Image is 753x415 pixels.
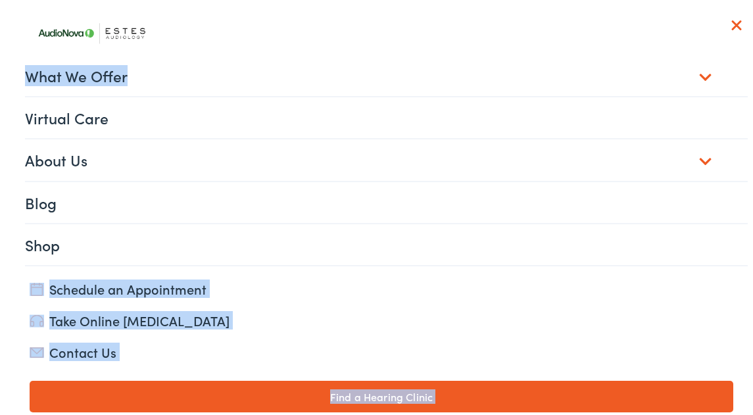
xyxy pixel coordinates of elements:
a: About Us [25,137,748,178]
a: Blog [25,180,748,220]
a: What We Offer [25,53,748,93]
img: utility icon [30,280,44,293]
a: Shop [25,222,748,262]
a: Take Online [MEDICAL_DATA] [30,308,733,327]
a: Virtual Care [25,95,748,135]
a: Find a Hearing Clinic [30,378,733,410]
img: utility icon [30,345,44,356]
a: Schedule an Appointment [30,277,733,295]
img: utility icon [30,312,44,325]
a: Contact Us [30,340,733,358]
